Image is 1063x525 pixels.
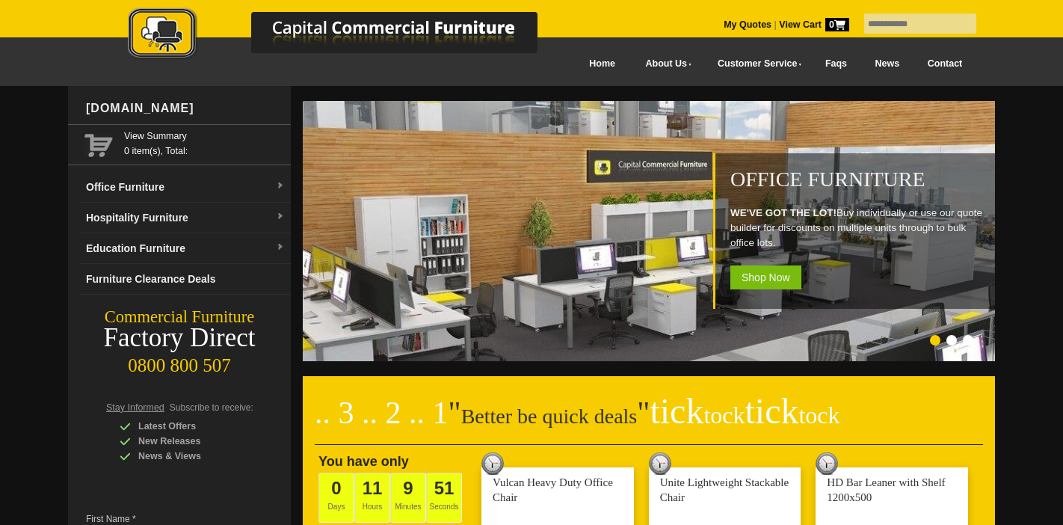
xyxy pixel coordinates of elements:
[124,129,285,156] span: 0 item(s), Total:
[87,7,610,62] img: Capital Commercial Furniture Logo
[68,307,291,328] div: Commercial Furniture
[68,328,291,349] div: Factory Direct
[730,168,987,191] h1: Office Furniture
[303,101,998,361] img: Office Furniture
[124,129,285,144] a: View Summary
[80,172,291,203] a: Office Furnituredropdown
[354,473,390,523] span: Hours
[946,335,957,346] li: Page dot 2
[80,203,291,233] a: Hospitality Furnituredropdown
[730,207,836,218] strong: WE'VE GOT THE LOT!
[703,402,745,429] span: tock
[315,400,983,445] h2: Better be quick deals
[276,212,285,221] img: dropdown
[170,402,253,413] span: Subscribe to receive:
[120,434,262,449] div: New Releases
[390,473,426,523] span: Minutes
[426,473,462,523] span: Seconds
[481,452,504,475] img: tick tock deal clock
[318,454,409,469] span: You have only
[861,47,913,81] a: News
[930,335,940,346] li: Page dot 1
[777,19,849,30] a: View Cart0
[68,348,291,376] div: 0800 800 507
[913,47,976,81] a: Contact
[120,419,262,434] div: Latest Offers
[80,233,291,264] a: Education Furnituredropdown
[811,47,861,81] a: Faqs
[80,264,291,295] a: Furniture Clearance Deals
[798,402,839,429] span: tock
[779,19,849,30] strong: View Cart
[730,206,987,251] p: Buy individually or use our quote builder for discounts on multiple units through to bulk office ...
[629,47,701,81] a: About Us
[637,396,839,430] span: "
[315,396,449,430] span: .. 3 .. 2 .. 1
[434,478,455,498] span: 51
[363,478,383,498] span: 11
[303,353,998,363] a: Office Furniture WE'VE GOT THE LOT!Buy individually or use our quote builder for discounts on mul...
[318,473,354,523] span: Days
[80,86,291,131] div: [DOMAIN_NAME]
[963,335,973,346] li: Page dot 3
[276,243,285,252] img: dropdown
[649,452,671,475] img: tick tock deal clock
[825,18,849,31] span: 0
[276,182,285,191] img: dropdown
[331,478,341,498] span: 0
[403,478,413,498] span: 9
[816,452,838,475] img: tick tock deal clock
[87,7,610,67] a: Capital Commercial Furniture Logo
[120,449,262,464] div: News & Views
[650,391,839,431] span: tick tick
[724,19,771,30] a: My Quotes
[701,47,811,81] a: Customer Service
[106,402,164,413] span: Stay Informed
[449,396,461,430] span: "
[730,265,801,289] span: Shop Now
